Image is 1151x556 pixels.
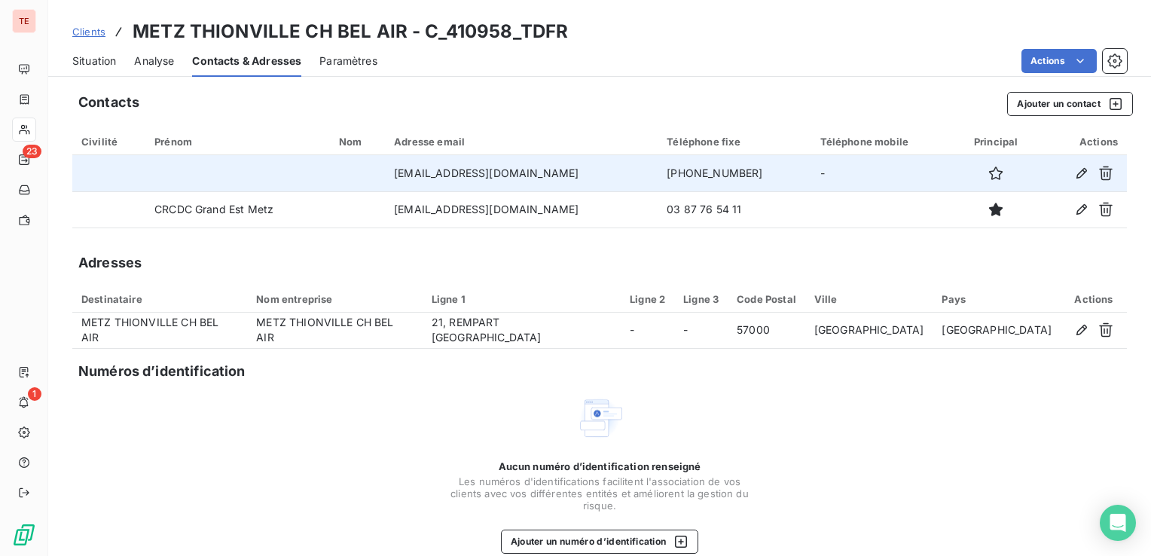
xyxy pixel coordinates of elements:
[23,145,41,158] span: 23
[385,191,658,228] td: [EMAIL_ADDRESS][DOMAIN_NAME]
[737,293,796,305] div: Code Postal
[1021,49,1097,73] button: Actions
[72,313,247,349] td: METZ THIONVILLE CH BEL AIR
[1070,293,1118,305] div: Actions
[12,9,36,33] div: TE
[154,136,321,148] div: Prénom
[1047,136,1118,148] div: Actions
[933,313,1061,349] td: [GEOGRAPHIC_DATA]
[811,155,954,191] td: -
[28,387,41,401] span: 1
[12,148,35,172] a: 23
[134,53,174,69] span: Analyse
[192,53,301,69] span: Contacts & Adresses
[1007,92,1133,116] button: Ajouter un contact
[385,155,658,191] td: [EMAIL_ADDRESS][DOMAIN_NAME]
[449,475,750,512] span: Les numéros d'identifications facilitent l'association de vos clients avec vos différentes entité...
[133,18,568,45] h3: METZ THIONVILLE CH BEL AIR - C_410958_TDFR
[432,293,612,305] div: Ligne 1
[81,136,136,148] div: Civilité
[72,24,105,39] a: Clients
[72,53,116,69] span: Situation
[72,26,105,38] span: Clients
[814,293,924,305] div: Ville
[621,313,674,349] td: -
[674,313,728,349] td: -
[12,523,36,547] img: Logo LeanPay
[963,136,1029,148] div: Principal
[423,313,621,349] td: 21, REMPART [GEOGRAPHIC_DATA]
[942,293,1052,305] div: Pays
[78,361,246,382] h5: Numéros d’identification
[667,136,801,148] div: Téléphone fixe
[256,293,414,305] div: Nom entreprise
[394,136,649,148] div: Adresse email
[630,293,665,305] div: Ligne 2
[319,53,377,69] span: Paramètres
[81,293,238,305] div: Destinataire
[805,313,933,349] td: [GEOGRAPHIC_DATA]
[145,191,330,228] td: CRCDC Grand Est Metz
[820,136,945,148] div: Téléphone mobile
[78,252,142,273] h5: Adresses
[247,313,423,349] td: METZ THIONVILLE CH BEL AIR
[658,155,811,191] td: [PHONE_NUMBER]
[728,313,805,349] td: 57000
[339,136,376,148] div: Nom
[683,293,719,305] div: Ligne 3
[499,460,701,472] span: Aucun numéro d’identification renseigné
[1100,505,1136,541] div: Open Intercom Messenger
[575,394,624,442] img: Empty state
[658,191,811,228] td: 03 87 76 54 11
[78,92,139,113] h5: Contacts
[501,530,699,554] button: Ajouter un numéro d’identification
